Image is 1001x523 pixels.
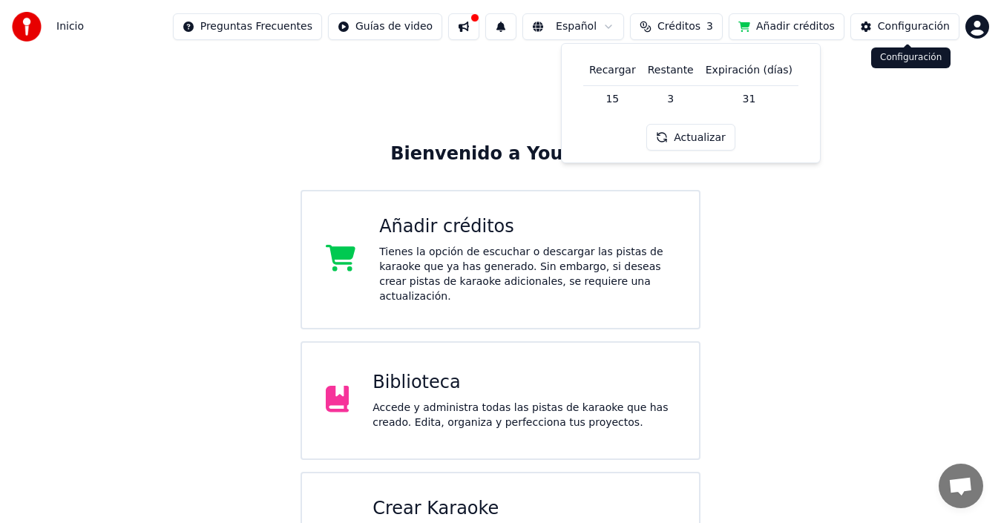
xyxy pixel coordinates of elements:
th: Restante [642,56,700,85]
button: Configuración [850,13,959,40]
button: Preguntas Frecuentes [173,13,322,40]
span: Inicio [56,19,84,34]
button: Créditos3 [630,13,723,40]
img: youka [12,12,42,42]
div: Tienes la opción de escuchar o descargar las pistas de karaoke que ya has generado. Sin embargo, ... [379,245,675,304]
button: Actualizar [646,124,735,151]
td: 3 [642,85,700,112]
td: 31 [700,85,798,112]
div: Bienvenido a Youka [390,142,611,166]
div: Añadir créditos [379,215,675,239]
div: Crear Karaoke [372,497,675,521]
td: 15 [583,85,642,112]
div: Chat abierto [939,464,983,508]
nav: breadcrumb [56,19,84,34]
th: Expiración (días) [700,56,798,85]
span: Créditos [657,19,700,34]
span: 3 [706,19,713,34]
button: Guías de video [328,13,442,40]
div: Configuración [871,47,951,68]
div: Configuración [878,19,950,34]
button: Añadir créditos [729,13,844,40]
div: Biblioteca [372,371,675,395]
th: Recargar [583,56,642,85]
div: Accede y administra todas las pistas de karaoke que has creado. Edita, organiza y perfecciona tus... [372,401,675,430]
